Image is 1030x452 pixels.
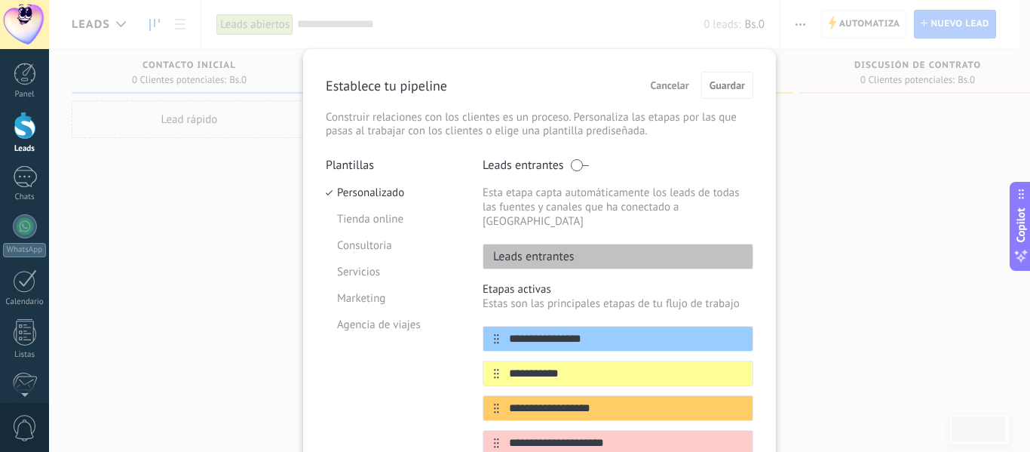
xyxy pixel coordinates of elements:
[3,90,47,100] div: Panel
[701,72,753,99] button: Guardar
[326,259,460,285] li: Servicios
[3,144,47,154] div: Leads
[651,80,689,91] span: Cancelar
[483,282,753,297] p: Etapas activas
[483,297,753,311] p: Estas son las principales etapas de tu flujo de trabajo
[483,158,564,173] p: Leads entrantes
[326,180,460,206] li: Personalizado
[710,80,745,91] span: Guardar
[326,206,460,232] li: Tienda online
[326,77,447,94] p: Establece tu pipeline
[483,186,753,229] p: Esta etapa capta automáticamente los leads de todas las fuentes y canales que ha conectado a [GEO...
[3,297,47,307] div: Calendario
[3,350,47,360] div: Listas
[3,243,46,257] div: WhatsApp
[326,312,460,338] li: Agencia de viajes
[326,232,460,259] li: Consultoria
[483,249,575,264] p: Leads entrantes
[326,285,460,312] li: Marketing
[326,111,753,138] p: Construir relaciones con los clientes es un proceso. Personaliza las etapas por las que pasas al ...
[326,158,460,173] p: Plantillas
[644,74,696,97] button: Cancelar
[3,192,47,202] div: Chats
[1013,208,1028,242] span: Copilot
